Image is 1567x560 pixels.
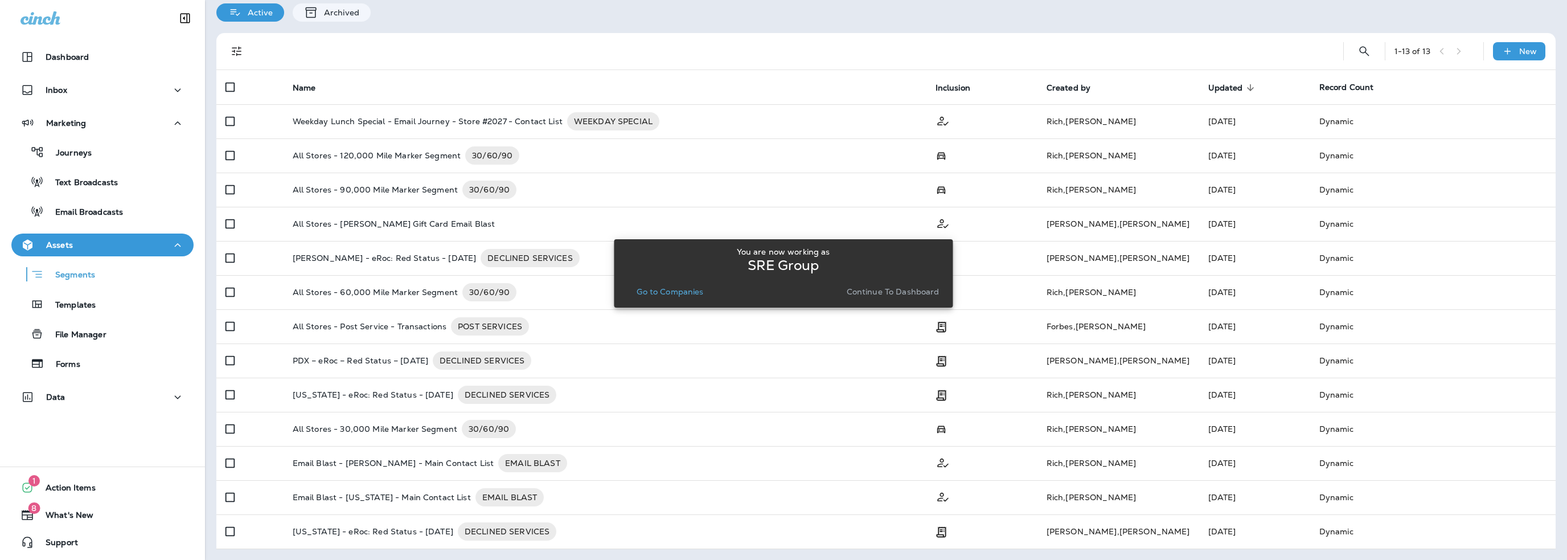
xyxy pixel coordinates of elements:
[1310,480,1556,514] td: Dynamic
[11,476,194,499] button: 1Action Items
[1037,446,1199,480] td: Rich , [PERSON_NAME]
[1519,47,1537,56] p: New
[11,262,194,287] button: Segments
[458,526,556,537] span: DECLINED SERVICES
[481,249,579,267] div: DECLINED SERVICES
[458,522,556,541] div: DECLINED SERVICES
[481,252,579,264] span: DECLINED SERVICES
[637,287,703,296] p: Go to Companies
[1037,207,1199,241] td: [PERSON_NAME] , [PERSON_NAME]
[1037,104,1199,138] td: Rich , [PERSON_NAME]
[1037,241,1199,275] td: [PERSON_NAME] , [PERSON_NAME]
[1037,344,1199,378] td: [PERSON_NAME] , [PERSON_NAME]
[28,475,40,487] span: 1
[1310,207,1556,241] td: Dynamic
[1037,514,1199,549] td: [PERSON_NAME] , [PERSON_NAME]
[1310,241,1556,275] td: Dynamic
[293,181,458,199] p: All Stores - 90,000 Mile Marker Segment
[737,247,830,256] p: You are now working as
[462,184,516,195] span: 30/60/90
[1199,104,1310,138] td: [DATE]
[433,355,531,366] span: DECLINED SERVICES
[567,112,659,130] div: WEEKDAY SPECIAL
[293,522,453,541] p: [US_STATE] - eRoc: Red Status - [DATE]
[1199,309,1310,344] td: [DATE]
[11,199,194,223] button: Email Broadcasts
[46,118,86,128] p: Marketing
[46,393,65,402] p: Data
[451,317,529,336] div: POST SERVICES
[293,351,428,370] p: PDX – eRoc – Red Status – [DATE]
[46,52,89,62] p: Dashboard
[1199,480,1310,514] td: [DATE]
[498,454,567,472] div: EMAIL BLAST
[1199,207,1310,241] td: [DATE]
[169,7,201,30] button: Collapse Sidebar
[465,146,519,165] div: 30/60/90
[293,83,316,93] span: Name
[293,249,477,267] p: [PERSON_NAME] - eRoc: Red Status - [DATE]
[462,287,516,298] span: 30/60/90
[293,146,461,165] p: All Stores - 120,000 Mile Marker Segment
[842,284,944,300] button: Continue to Dashboard
[11,234,194,256] button: Assets
[44,300,96,311] p: Templates
[293,386,453,404] p: [US_STATE] - eRoc: Red Status - [DATE]
[847,287,940,296] p: Continue to Dashboard
[11,46,194,68] button: Dashboard
[748,261,819,270] p: SRE Group
[34,510,93,524] span: What's New
[11,79,194,101] button: Inbox
[1310,275,1556,309] td: Dynamic
[1037,412,1199,446] td: Rich , [PERSON_NAME]
[936,83,985,93] span: Inclusion
[1310,309,1556,344] td: Dynamic
[46,85,67,95] p: Inbox
[242,8,273,17] p: Active
[1310,446,1556,480] td: Dynamic
[44,359,80,370] p: Forms
[1310,138,1556,173] td: Dynamic
[1310,344,1556,378] td: Dynamic
[1037,173,1199,207] td: Rich , [PERSON_NAME]
[1199,412,1310,446] td: [DATE]
[1199,173,1310,207] td: [DATE]
[293,283,458,301] p: All Stores - 60,000 Mile Marker Segment
[1037,309,1199,344] td: Forbes , [PERSON_NAME]
[462,420,516,438] div: 30/60/90
[34,483,96,497] span: Action Items
[11,386,194,408] button: Data
[293,454,494,472] p: Email Blast - [PERSON_NAME] - Main Contact List
[293,488,471,506] p: Email Blast - [US_STATE] - Main Contact List
[1199,378,1310,412] td: [DATE]
[1199,446,1310,480] td: [DATE]
[293,420,457,438] p: All Stores - 30,000 Mile Marker Segment
[1047,83,1105,93] span: Created by
[28,502,40,514] span: 8
[44,330,106,341] p: File Manager
[462,283,516,301] div: 30/60/90
[11,170,194,194] button: Text Broadcasts
[1310,514,1556,549] td: Dynamic
[475,488,544,506] div: EMAIL BLAST
[1199,138,1310,173] td: [DATE]
[458,386,556,404] div: DECLINED SERVICES
[293,317,447,336] p: All Stores - Post Service - Transactions
[1037,480,1199,514] td: Rich , [PERSON_NAME]
[34,538,78,551] span: Support
[318,8,359,17] p: Archived
[1310,173,1556,207] td: Dynamic
[1199,275,1310,309] td: [DATE]
[1319,82,1374,92] span: Record Count
[1394,47,1430,56] div: 1 - 13 of 13
[44,148,92,159] p: Journeys
[475,492,544,503] span: EMAIL BLAST
[465,150,519,161] span: 30/60/90
[1208,83,1258,93] span: Updated
[11,140,194,164] button: Journeys
[1199,344,1310,378] td: [DATE]
[1310,412,1556,446] td: Dynamic
[11,322,194,346] button: File Manager
[11,292,194,316] button: Templates
[1037,138,1199,173] td: Rich , [PERSON_NAME]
